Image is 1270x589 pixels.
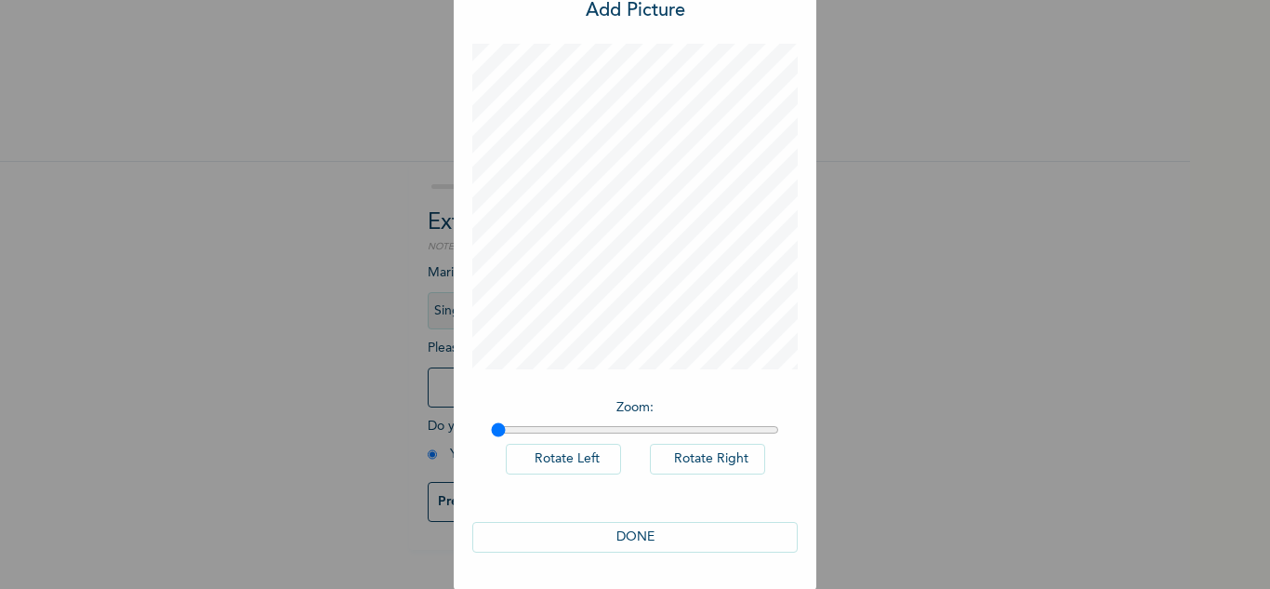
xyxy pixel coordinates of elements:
button: DONE [472,522,798,553]
p: Zoom : [491,398,779,418]
button: Rotate Left [506,444,621,475]
span: Please add a recent Passport Photograph [428,341,762,417]
button: Rotate Right [650,444,765,475]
